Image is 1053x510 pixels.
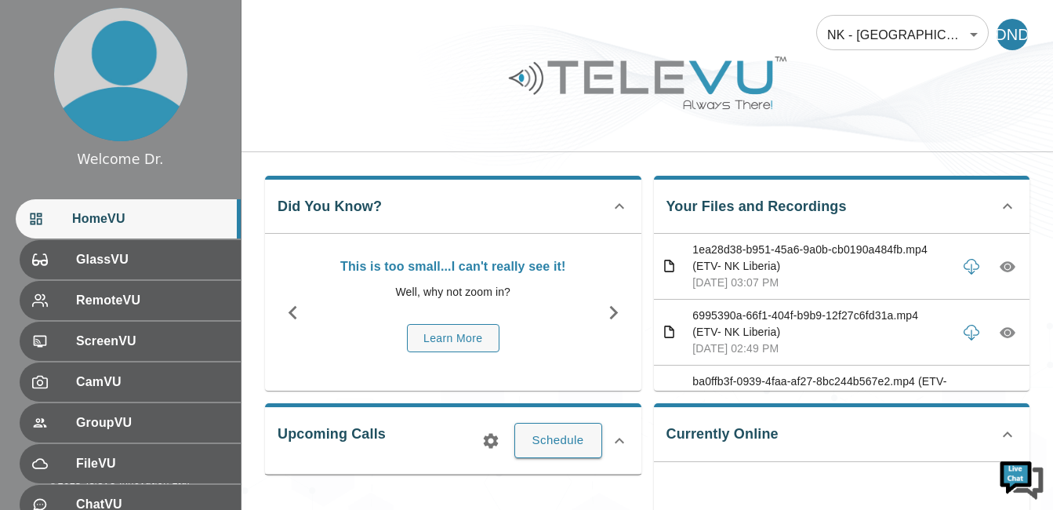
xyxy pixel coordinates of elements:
[692,373,950,406] p: ba0ffb3f-0939-4faa-af27-8bc244b567e2.mp4 (ETV- NK Liberia)
[76,250,228,269] span: GlassVU
[997,19,1028,50] div: DND
[692,341,950,357] p: [DATE] 02:49 PM
[20,281,241,320] div: RemoteVU
[692,275,950,291] p: [DATE] 03:07 PM
[514,423,602,457] button: Schedule
[76,291,228,310] span: RemoteVU
[692,308,950,341] p: 6995390a-66f1-404f-b9b9-12f27c6fd31a.mp4 (ETV- NK Liberia)
[54,8,187,141] img: profile.png
[20,240,241,279] div: GlassVU
[407,324,499,353] button: Learn More
[329,257,578,276] p: This is too small...I can't really see it!
[76,332,228,351] span: ScreenVU
[16,199,241,239] div: HomeVU
[76,454,228,473] span: FileVU
[72,209,228,228] span: HomeVU
[329,284,578,301] p: Well, why not zoom in?
[20,444,241,483] div: FileVU
[91,155,216,313] span: We're online!
[82,82,263,103] div: Chat with us now
[816,13,989,56] div: NK - [GEOGRAPHIC_DATA]
[692,242,950,275] p: 1ea28d38-b951-45a6-9a0b-cb0190a484fb.mp4 (ETV- NK Liberia)
[20,322,241,361] div: ScreenVU
[998,455,1045,502] img: Chat Widget
[20,362,241,402] div: CamVU
[76,413,228,432] span: GroupVU
[257,8,295,46] div: Minimize live chat window
[77,149,163,169] div: Welcome Dr.
[8,342,299,397] textarea: Type your message and hit 'Enter'
[507,50,789,115] img: Logo
[27,73,66,112] img: d_736959983_company_1615157101543_736959983
[20,403,241,443] div: GroupVU
[76,373,228,392] span: CamVU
